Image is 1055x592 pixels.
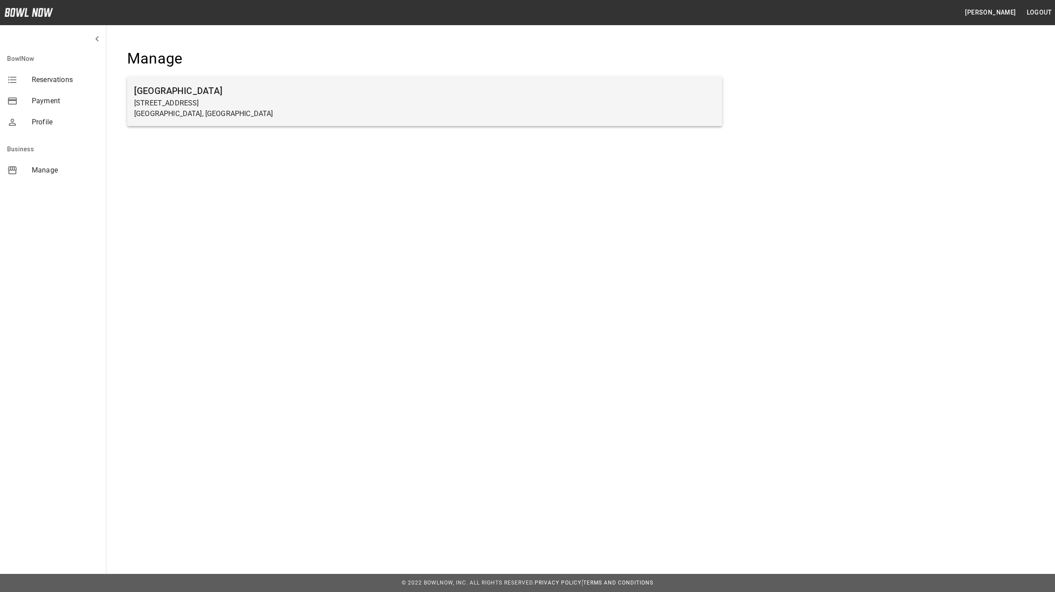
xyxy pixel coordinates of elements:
[127,49,722,68] h4: Manage
[583,580,653,586] a: Terms and Conditions
[134,98,715,109] p: [STREET_ADDRESS]
[32,165,99,176] span: Manage
[535,580,581,586] a: Privacy Policy
[134,109,715,119] p: [GEOGRAPHIC_DATA], [GEOGRAPHIC_DATA]
[32,75,99,85] span: Reservations
[961,4,1019,21] button: [PERSON_NAME]
[32,117,99,127] span: Profile
[134,84,715,98] h6: [GEOGRAPHIC_DATA]
[4,8,53,17] img: logo
[32,96,99,106] span: Payment
[1023,4,1055,21] button: Logout
[402,580,535,586] span: © 2022 BowlNow, Inc. All Rights Reserved.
